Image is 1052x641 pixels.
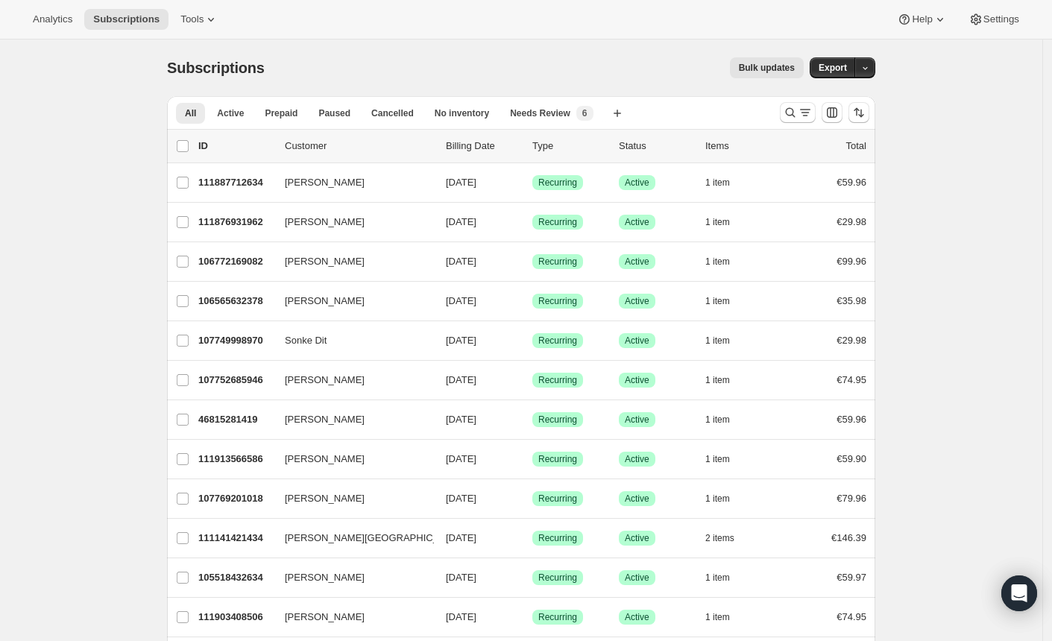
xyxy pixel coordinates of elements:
[167,60,265,76] span: Subscriptions
[625,414,649,426] span: Active
[912,13,932,25] span: Help
[510,107,570,119] span: Needs Review
[837,177,866,188] span: €59.96
[33,13,72,25] span: Analytics
[198,215,273,230] p: 111876931962
[538,572,577,584] span: Recurring
[837,295,866,306] span: €35.98
[705,256,730,268] span: 1 item
[285,531,465,546] span: [PERSON_NAME][GEOGRAPHIC_DATA]
[837,335,866,346] span: €29.98
[705,611,730,623] span: 1 item
[625,532,649,544] span: Active
[625,177,649,189] span: Active
[625,295,649,307] span: Active
[582,107,588,119] span: 6
[625,453,649,465] span: Active
[538,177,577,189] span: Recurring
[625,493,649,505] span: Active
[446,572,476,583] span: [DATE]
[446,335,476,346] span: [DATE]
[285,139,434,154] p: Customer
[198,291,866,312] div: 106565632378[PERSON_NAME][DATE]SuccessRecurringSuccessActive1 item€35.98
[276,368,425,392] button: [PERSON_NAME]
[198,139,866,154] div: IDCustomerBilling DateTypeStatusItemsTotal
[285,570,365,585] span: [PERSON_NAME]
[705,567,746,588] button: 1 item
[705,449,746,470] button: 1 item
[198,409,866,430] div: 46815281419[PERSON_NAME][DATE]SuccessRecurringSuccessActive1 item€59.96
[538,256,577,268] span: Recurring
[705,532,734,544] span: 2 items
[810,57,856,78] button: Export
[446,295,476,306] span: [DATE]
[318,107,350,119] span: Paused
[837,453,866,464] span: €59.90
[285,333,327,348] span: Sonke Dit
[198,294,273,309] p: 106565632378
[780,102,816,123] button: Search and filter results
[276,289,425,313] button: [PERSON_NAME]
[837,414,866,425] span: €59.96
[538,611,577,623] span: Recurring
[446,216,476,227] span: [DATE]
[198,528,866,549] div: 111141421434[PERSON_NAME][GEOGRAPHIC_DATA][DATE]SuccessRecurringSuccessActive2 items€146.39
[538,216,577,228] span: Recurring
[705,291,746,312] button: 1 item
[285,412,365,427] span: [PERSON_NAME]
[822,102,842,123] button: Customize table column order and visibility
[276,487,425,511] button: [PERSON_NAME]
[276,447,425,471] button: [PERSON_NAME]
[705,370,746,391] button: 1 item
[198,370,866,391] div: 107752685946[PERSON_NAME][DATE]SuccessRecurringSuccessActive1 item€74.95
[888,9,956,30] button: Help
[538,374,577,386] span: Recurring
[93,13,160,25] span: Subscriptions
[446,414,476,425] span: [DATE]
[730,57,804,78] button: Bulk updates
[625,335,649,347] span: Active
[285,452,365,467] span: [PERSON_NAME]
[171,9,227,30] button: Tools
[180,13,204,25] span: Tools
[837,374,866,385] span: €74.95
[198,333,273,348] p: 107749998970
[819,62,847,74] span: Export
[705,607,746,628] button: 1 item
[276,566,425,590] button: [PERSON_NAME]
[705,295,730,307] span: 1 item
[705,409,746,430] button: 1 item
[198,452,273,467] p: 111913566586
[198,172,866,193] div: 111887712634[PERSON_NAME][DATE]SuccessRecurringSuccessActive1 item€59.96
[705,374,730,386] span: 1 item
[198,607,866,628] div: 111903408506[PERSON_NAME][DATE]SuccessRecurringSuccessActive1 item€74.95
[538,532,577,544] span: Recurring
[705,172,746,193] button: 1 item
[285,373,365,388] span: [PERSON_NAME]
[831,532,866,543] span: €146.39
[739,62,795,74] span: Bulk updates
[538,453,577,465] span: Recurring
[705,572,730,584] span: 1 item
[285,294,365,309] span: [PERSON_NAME]
[198,373,273,388] p: 107752685946
[198,449,866,470] div: 111913566586[PERSON_NAME][DATE]SuccessRecurringSuccessActive1 item€59.90
[276,210,425,234] button: [PERSON_NAME]
[198,570,273,585] p: 105518432634
[848,102,869,123] button: Sort the results
[198,139,273,154] p: ID
[198,412,273,427] p: 46815281419
[276,526,425,550] button: [PERSON_NAME][GEOGRAPHIC_DATA]
[285,254,365,269] span: [PERSON_NAME]
[446,177,476,188] span: [DATE]
[265,107,297,119] span: Prepaid
[1001,575,1037,611] div: Open Intercom Messenger
[435,107,489,119] span: No inventory
[605,103,629,124] button: Create new view
[276,408,425,432] button: [PERSON_NAME]
[285,175,365,190] span: [PERSON_NAME]
[446,532,476,543] span: [DATE]
[705,139,780,154] div: Items
[538,295,577,307] span: Recurring
[625,374,649,386] span: Active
